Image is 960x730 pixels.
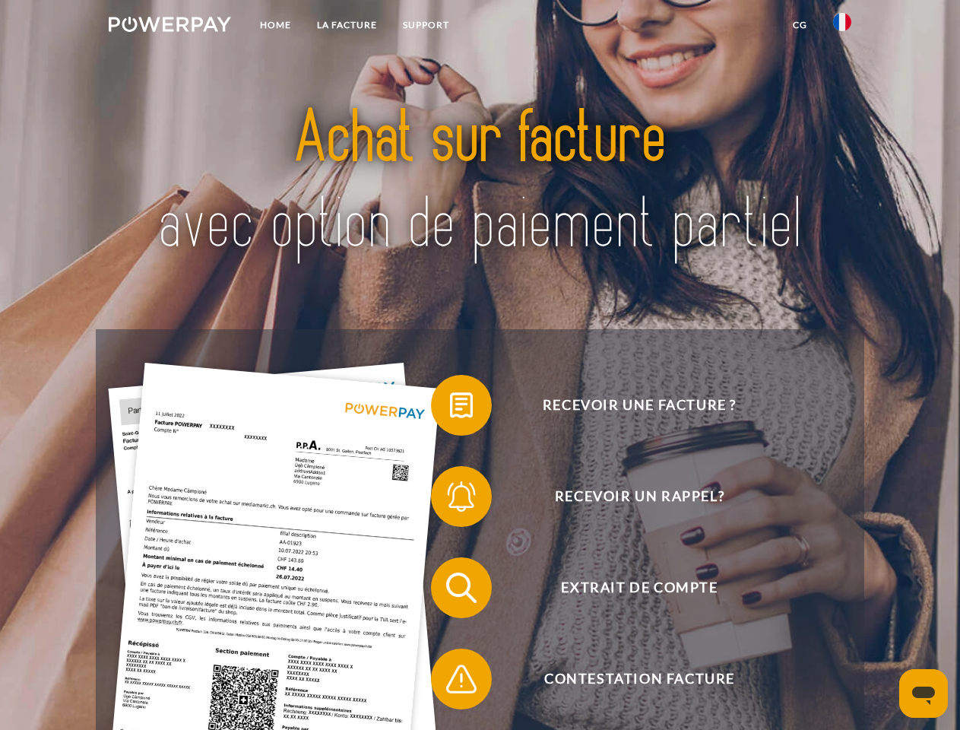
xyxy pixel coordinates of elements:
span: Recevoir un rappel? [453,466,825,527]
a: Support [390,11,462,39]
span: Contestation Facture [453,649,825,709]
span: Extrait de compte [453,557,825,618]
img: qb_bell.svg [442,478,480,516]
img: title-powerpay_fr.svg [145,73,815,291]
img: qb_search.svg [442,569,480,607]
button: Extrait de compte [431,557,826,618]
img: qb_warning.svg [442,660,480,698]
a: LA FACTURE [304,11,390,39]
span: Recevoir une facture ? [453,375,825,436]
img: logo-powerpay-white.svg [109,17,231,32]
a: CG [780,11,820,39]
button: Contestation Facture [431,649,826,709]
img: fr [833,13,851,31]
button: Recevoir une facture ? [431,375,826,436]
img: qb_bill.svg [442,386,480,424]
iframe: Bouton de lancement de la fenêtre de messagerie [899,669,948,718]
a: Home [247,11,304,39]
button: Recevoir un rappel? [431,466,826,527]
